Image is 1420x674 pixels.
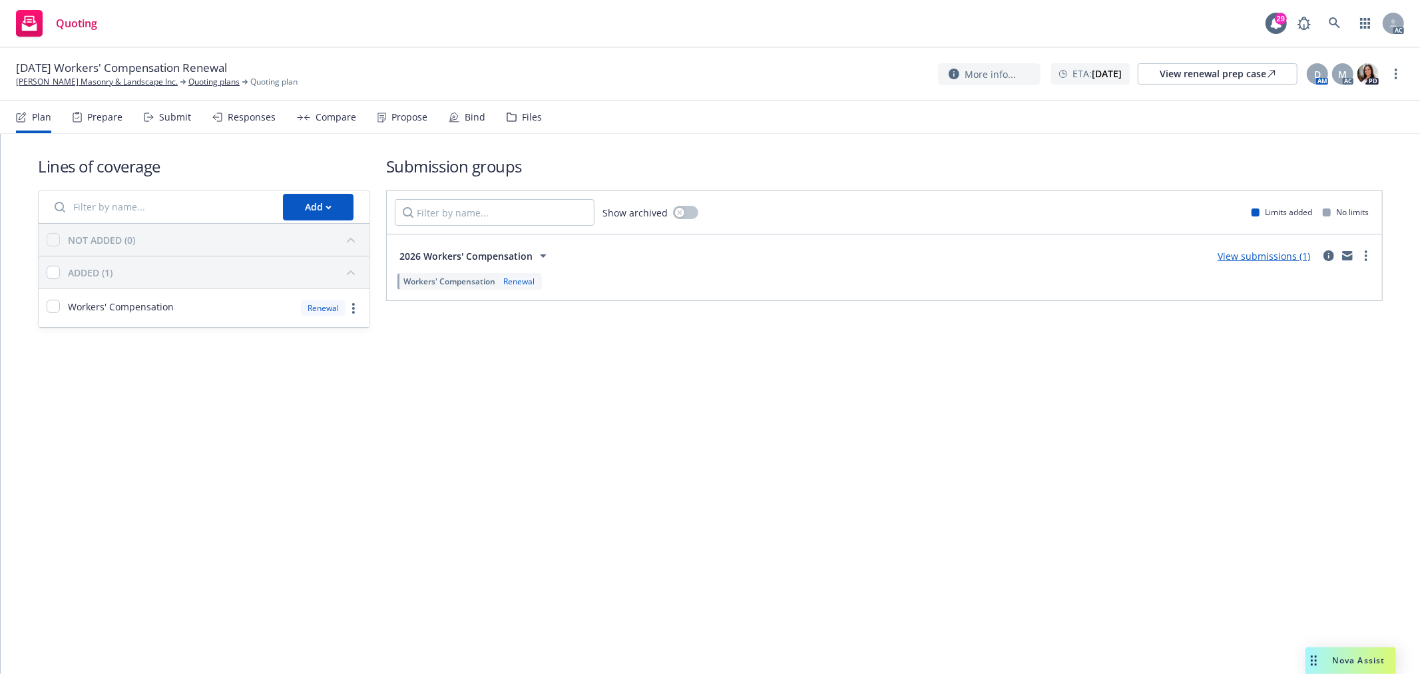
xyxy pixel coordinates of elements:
a: View renewal prep case [1138,63,1298,85]
button: Add [283,194,354,220]
span: Show archived [602,206,668,220]
span: 2026 Workers' Compensation [399,249,533,263]
a: [PERSON_NAME] Masonry & Landscape Inc. [16,76,178,88]
span: ETA : [1072,67,1122,81]
div: Plan [32,112,51,123]
button: 2026 Workers' Compensation [395,242,556,269]
div: Responses [228,112,276,123]
input: Filter by name... [395,199,594,226]
a: Report a Bug [1291,10,1317,37]
span: Quoting plan [250,76,298,88]
div: Add [305,194,332,220]
a: Search [1321,10,1348,37]
a: Switch app [1352,10,1379,37]
div: ADDED (1) [68,266,113,280]
span: Quoting [56,18,97,29]
span: Nova Assist [1333,655,1385,666]
a: Quoting plans [188,76,240,88]
span: M [1339,67,1347,81]
div: Renewal [301,300,346,316]
div: Limits added [1252,206,1312,218]
div: Submit [159,112,191,123]
span: More info... [965,67,1016,81]
button: NOT ADDED (0) [68,229,361,250]
div: NOT ADDED (0) [68,233,135,247]
a: View submissions (1) [1218,250,1310,262]
a: mail [1339,248,1355,264]
div: Files [522,112,542,123]
div: Bind [465,112,485,123]
div: Propose [391,112,427,123]
div: View renewal prep case [1160,64,1276,84]
strong: [DATE] [1092,67,1122,80]
div: Compare [316,112,356,123]
div: Renewal [501,276,537,287]
span: D [1314,67,1321,81]
a: more [1388,66,1404,82]
input: Filter by name... [47,194,275,220]
a: more [1358,248,1374,264]
div: Drag to move [1305,647,1322,674]
h1: Submission groups [386,155,1383,177]
span: Workers' Compensation [68,300,174,314]
img: photo [1357,63,1379,85]
button: More info... [938,63,1041,85]
button: Nova Assist [1305,647,1396,674]
div: 29 [1275,13,1287,25]
button: ADDED (1) [68,262,361,283]
div: Prepare [87,112,122,123]
a: circleInformation [1321,248,1337,264]
a: more [346,300,361,316]
h1: Lines of coverage [38,155,370,177]
div: No limits [1323,206,1369,218]
span: [DATE] Workers' Compensation Renewal [16,60,227,76]
a: Quoting [11,5,103,42]
span: Workers' Compensation [403,276,495,287]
